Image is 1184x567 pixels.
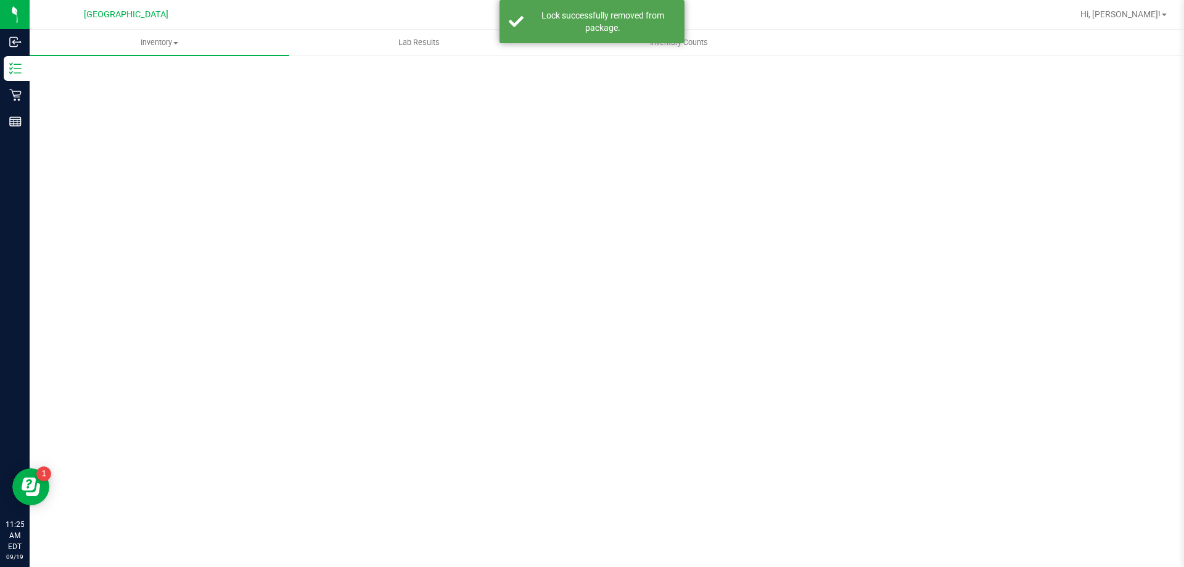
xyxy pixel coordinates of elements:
[289,30,549,56] a: Lab Results
[530,9,675,34] div: Lock successfully removed from package.
[30,30,289,56] a: Inventory
[84,9,168,20] span: [GEOGRAPHIC_DATA]
[1080,9,1161,19] span: Hi, [PERSON_NAME]!
[382,37,456,48] span: Lab Results
[36,466,51,481] iframe: Resource center unread badge
[9,115,22,128] inline-svg: Reports
[30,37,289,48] span: Inventory
[12,468,49,505] iframe: Resource center
[6,519,24,552] p: 11:25 AM EDT
[9,36,22,48] inline-svg: Inbound
[9,62,22,75] inline-svg: Inventory
[9,89,22,101] inline-svg: Retail
[6,552,24,561] p: 09/19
